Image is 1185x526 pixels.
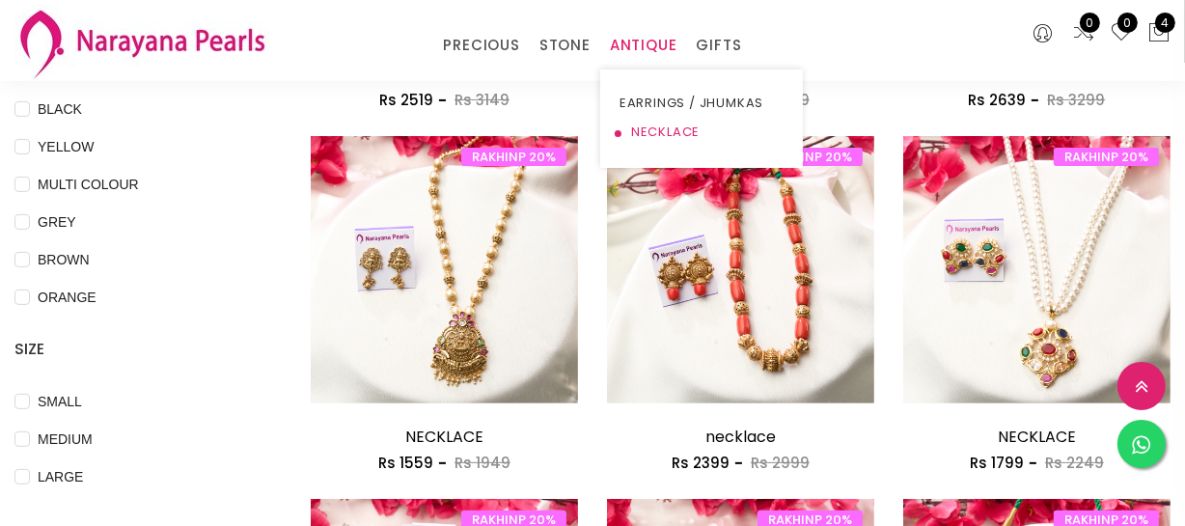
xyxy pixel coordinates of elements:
span: BROWN [30,249,97,270]
a: NECKLACE [405,426,483,448]
a: ANTIQUE [610,31,677,60]
a: necklace [1002,63,1072,85]
span: Rs 3149 [455,90,510,110]
a: GIFTS [696,31,741,60]
span: YELLOW [30,136,101,157]
a: NECKLACE [998,426,1076,448]
span: RAKHINP 20% [461,148,566,166]
span: Rs 2249 [1045,453,1104,473]
span: RAKHINP 20% [1054,148,1159,166]
span: BLACK [30,98,90,120]
span: 0 [1080,13,1100,33]
span: Rs 1559 [378,453,433,473]
a: 0 [1110,21,1133,46]
span: SMALL [30,391,90,412]
a: EARRINGS / JHUMKAS [620,89,784,118]
span: Rs 3299 [1047,90,1105,110]
span: Rs 2639 [968,90,1026,110]
span: MEDIUM [30,429,100,450]
a: PRECIOUS [443,31,519,60]
span: Rs 1949 [455,453,510,473]
span: 4 [1155,13,1175,33]
span: Rs 2999 [751,90,810,110]
span: GREY [30,211,84,233]
span: Rs 2399 [672,453,730,473]
span: ORANGE [30,287,104,308]
h4: SIZE [14,338,253,361]
a: 0 [1072,21,1095,46]
a: necklace [705,426,776,448]
span: LARGE [30,466,91,487]
span: Rs 1799 [970,453,1024,473]
button: 4 [1147,21,1171,46]
span: Rs 2999 [751,453,810,473]
span: Rs 2519 [379,90,433,110]
a: STONE [539,31,591,60]
a: necklace [409,63,480,85]
a: NECKLACE [620,118,784,147]
span: 0 [1117,13,1138,33]
span: RAKHINP 20% [758,148,863,166]
span: MULTI COLOUR [30,174,147,195]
